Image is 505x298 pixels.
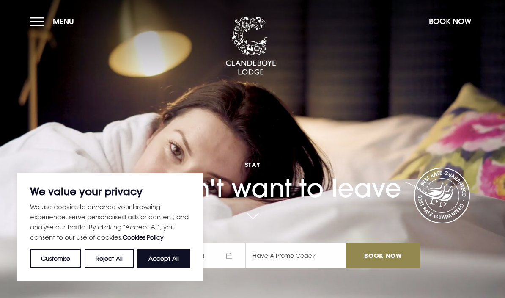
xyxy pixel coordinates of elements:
button: Reject All [85,249,134,268]
button: Menu [30,12,78,30]
input: Book Now [346,243,420,268]
button: Customise [30,249,81,268]
img: Clandeboye Lodge [225,17,276,76]
span: Stay [85,160,420,168]
button: Book Now [425,12,475,30]
input: Have A Promo Code? [245,243,346,268]
div: We value your privacy [17,173,203,281]
span: Check Out [165,243,245,268]
p: We use cookies to enhance your browsing experience, serve personalised ads or content, and analys... [30,201,190,243]
a: Cookies Policy [123,234,164,241]
p: We value your privacy [30,186,190,196]
span: Menu [53,17,74,26]
h1: You won't want to leave [85,141,420,203]
button: Accept All [137,249,190,268]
